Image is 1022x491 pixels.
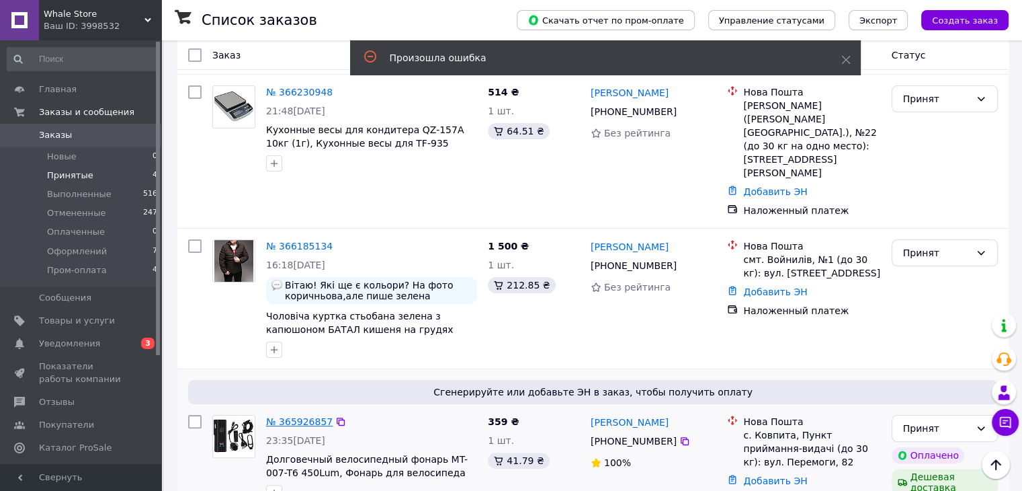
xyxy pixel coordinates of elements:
[588,256,679,275] div: [PHONE_NUMBER]
[212,415,255,458] a: Фото товару
[488,435,514,446] span: 1 шт.
[47,264,107,276] span: Пром-оплата
[743,186,807,197] a: Добавить ЭН
[47,207,105,219] span: Отмененные
[39,106,134,118] span: Заказы и сообщения
[271,280,282,291] img: :speech_balloon:
[39,315,115,327] span: Товары и услуги
[266,311,453,335] a: Чоловіча куртка стьобана зелена з капюшоном БАТАЛ кишеня на грудях
[285,280,472,301] span: Вітаю! Які ще є кольори? На фото коричньова,але пише зелена
[488,260,514,270] span: 1 шт.
[591,416,669,429] a: [PERSON_NAME]
[153,264,157,276] span: 4
[588,102,679,121] div: [PHONE_NUMBER]
[47,151,77,163] span: Новые
[47,226,105,238] span: Оплаченные
[743,99,880,180] div: [PERSON_NAME] ([PERSON_NAME][GEOGRAPHIC_DATA].), №22 (до 30 кг на одно место): [STREET_ADDRESS][P...
[743,476,807,486] a: Добавить ЭН
[266,416,333,427] a: № 365926857
[266,124,464,162] a: Кухонные весы для кондитера QZ-157A 10кг (1г), Кухонные весы для TF-935 взвешивания продуктов
[143,207,157,219] span: 247
[903,245,970,260] div: Принят
[143,188,157,200] span: 516
[859,15,897,26] span: Экспорт
[743,253,880,280] div: смт. Войнилів, №1 (до 30 кг): вул. [STREET_ADDRESS]
[903,91,970,106] div: Принят
[743,415,880,428] div: Нова Пошта
[212,50,241,61] span: Заказ
[908,14,1009,25] a: Создать заказ
[488,277,555,293] div: 212.85 ₴
[194,385,992,399] span: Сгенерируйте или добавьте ЭН в заказ, чтобы получить оплату
[44,8,144,20] span: Whale Store
[588,432,679,451] div: [PHONE_NUMBER]
[743,428,880,469] div: с. Ковпита, Пункт приймання-видачі (до 30 кг): вул. Перемоги, 82
[517,10,695,30] button: Скачать отчет по пром-оплате
[266,241,333,252] a: № 366185134
[932,15,998,26] span: Создать заказ
[266,435,325,446] span: 23:35[DATE]
[743,204,880,217] div: Наложенный платеж
[212,239,255,282] a: Фото товару
[743,304,880,317] div: Наложенный платеж
[591,240,669,254] a: [PERSON_NAME]
[488,241,529,252] span: 1 500 ₴
[47,169,93,182] span: Принятые
[849,10,908,30] button: Экспорт
[47,188,112,200] span: Выполненные
[153,151,157,163] span: 0
[153,226,157,238] span: 0
[743,287,807,297] a: Добавить ЭН
[488,453,549,469] div: 41.79 ₴
[743,239,880,253] div: Нова Пошта
[921,10,1009,30] button: Создать заказ
[39,442,112,454] span: Каталог ProSale
[488,87,519,98] span: 514 ₴
[266,106,325,116] span: 21:48[DATE]
[153,169,157,182] span: 4
[892,50,926,61] span: Статус
[39,396,75,408] span: Отзывы
[488,106,514,116] span: 1 шт.
[892,447,964,463] div: Оплачено
[44,20,161,32] div: Ваш ID: 3998532
[488,416,519,427] span: 359 ₴
[39,338,100,350] span: Уведомления
[390,51,808,65] div: Произошла ошибка
[153,245,157,258] span: 7
[213,86,255,128] img: Фото товару
[743,85,880,99] div: Нова Пошта
[39,292,91,304] span: Сообщения
[992,409,1019,436] button: Чат с покупателем
[903,421,970,436] div: Принят
[39,129,72,141] span: Заказы
[39,419,94,431] span: Покупатели
[708,10,835,30] button: Управление статусами
[719,15,824,26] span: Управление статусами
[604,282,671,293] span: Без рейтинга
[591,86,669,100] a: [PERSON_NAME]
[604,128,671,139] span: Без рейтинга
[47,245,107,258] span: Оформлений
[141,338,155,349] span: 3
[7,47,159,71] input: Поиск
[266,260,325,270] span: 16:18[DATE]
[202,12,317,28] h1: Список заказов
[266,87,333,98] a: № 366230948
[212,85,255,128] a: Фото товару
[982,451,1010,479] button: Наверх
[527,14,684,26] span: Скачать отчет по пром-оплате
[488,123,549,139] div: 64.51 ₴
[604,457,631,468] span: 100%
[39,83,77,96] span: Главная
[39,361,124,385] span: Показатели работы компании
[214,240,254,282] img: Фото товару
[213,416,255,457] img: Фото товару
